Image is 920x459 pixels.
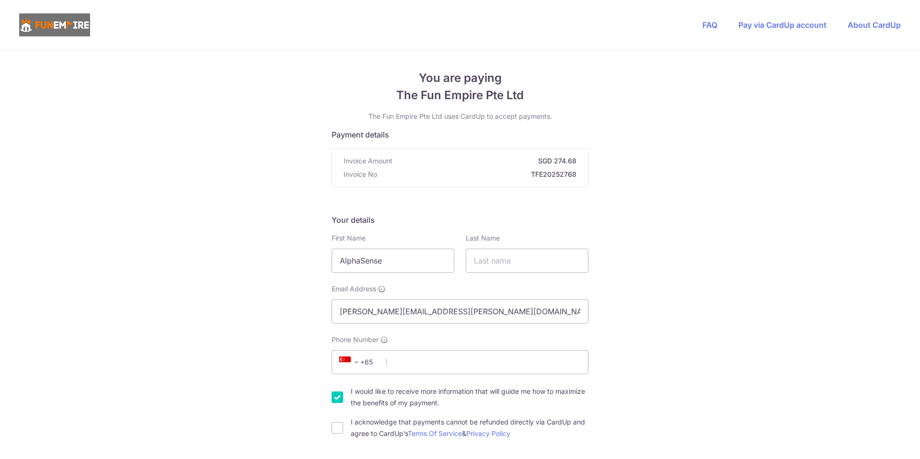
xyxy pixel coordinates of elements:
a: About CardUp [848,20,901,30]
span: The Fun Empire Pte Ltd [332,87,588,104]
label: Last Name [466,233,500,243]
label: I would like to receive more information that will guide me how to maximize the benefits of my pa... [351,386,588,409]
a: Privacy Policy [466,429,510,437]
a: Pay via CardUp account [738,20,827,30]
label: First Name [332,233,366,243]
a: Terms Of Service [408,429,462,437]
span: Phone Number [332,335,379,344]
input: Last name [466,249,588,273]
span: Email Address [332,284,376,294]
label: I acknowledge that payments cannot be refunded directly via CardUp and agree to CardUp’s & [351,416,588,439]
input: Email address [332,299,588,323]
span: Invoice Amount [344,156,392,166]
strong: TFE20252768 [381,170,576,179]
h5: Your details [332,214,588,226]
h5: Payment details [332,129,588,140]
a: FAQ [702,20,717,30]
span: You are paying [332,69,588,87]
strong: SGD 274.68 [396,156,576,166]
p: The Fun Empire Pte Ltd uses CardUp to accept payments. [332,112,588,121]
span: +65 [339,356,362,368]
span: Invoice No [344,170,377,179]
input: First name [332,249,454,273]
span: +65 [336,356,379,368]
